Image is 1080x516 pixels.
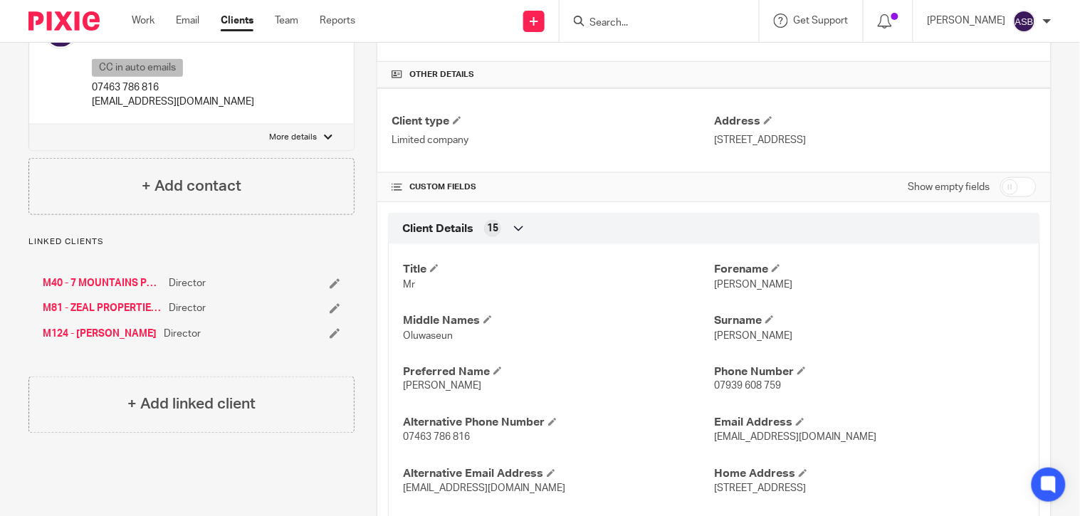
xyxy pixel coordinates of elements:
span: [STREET_ADDRESS] [714,484,806,494]
h4: Client type [392,114,714,129]
span: Director [169,276,206,290]
p: Linked clients [28,236,355,248]
span: Client Details [402,221,473,236]
span: Director [164,327,201,341]
p: [PERSON_NAME] [928,14,1006,28]
p: CC in auto emails [92,59,183,77]
a: M81 - ZEAL PROPERTIES & CONSTRUCTION LTD* [43,301,162,315]
h4: Surname [714,313,1025,328]
input: Search [588,17,716,30]
p: Limited company [392,133,714,147]
a: Team [275,14,298,28]
span: 15 [487,221,498,236]
h4: Phone Number [714,364,1025,379]
h4: + Add linked client [127,394,256,416]
span: Oluwaseun [403,331,453,341]
span: Other details [409,69,474,80]
h4: Alternative Phone Number [403,416,714,431]
span: [EMAIL_ADDRESS][DOMAIN_NAME] [714,433,876,443]
p: [STREET_ADDRESS] [714,133,1037,147]
h4: Middle Names [403,313,714,328]
span: Get Support [794,16,849,26]
h4: Email Address [714,416,1025,431]
h4: Address [714,114,1037,129]
span: 07463 786 816 [403,433,470,443]
span: [PERSON_NAME] [403,381,481,391]
p: 07463 786 816 [92,80,254,95]
p: [EMAIL_ADDRESS][DOMAIN_NAME] [92,95,254,109]
h4: Forename [714,262,1025,277]
h4: Preferred Name [403,364,714,379]
label: Show empty fields [908,180,990,194]
a: M40 - 7 MOUNTAINS PROPERTIES LTD [43,276,162,290]
a: Work [132,14,154,28]
a: M124 - [PERSON_NAME] [43,327,157,341]
a: Clients [221,14,253,28]
h4: Home Address [714,467,1025,482]
img: svg%3E [1013,10,1036,33]
h4: Title [403,262,714,277]
span: 07939 608 759 [714,381,781,391]
h4: + Add contact [142,175,241,197]
p: More details [269,132,317,143]
span: [PERSON_NAME] [714,280,792,290]
span: [PERSON_NAME] [714,331,792,341]
h4: Alternative Email Address [403,467,714,482]
span: [EMAIL_ADDRESS][DOMAIN_NAME] [403,484,565,494]
a: Reports [320,14,355,28]
img: Pixie [28,11,100,31]
span: Director [169,301,206,315]
span: Mr [403,280,415,290]
h4: CUSTOM FIELDS [392,181,714,193]
a: Email [176,14,199,28]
